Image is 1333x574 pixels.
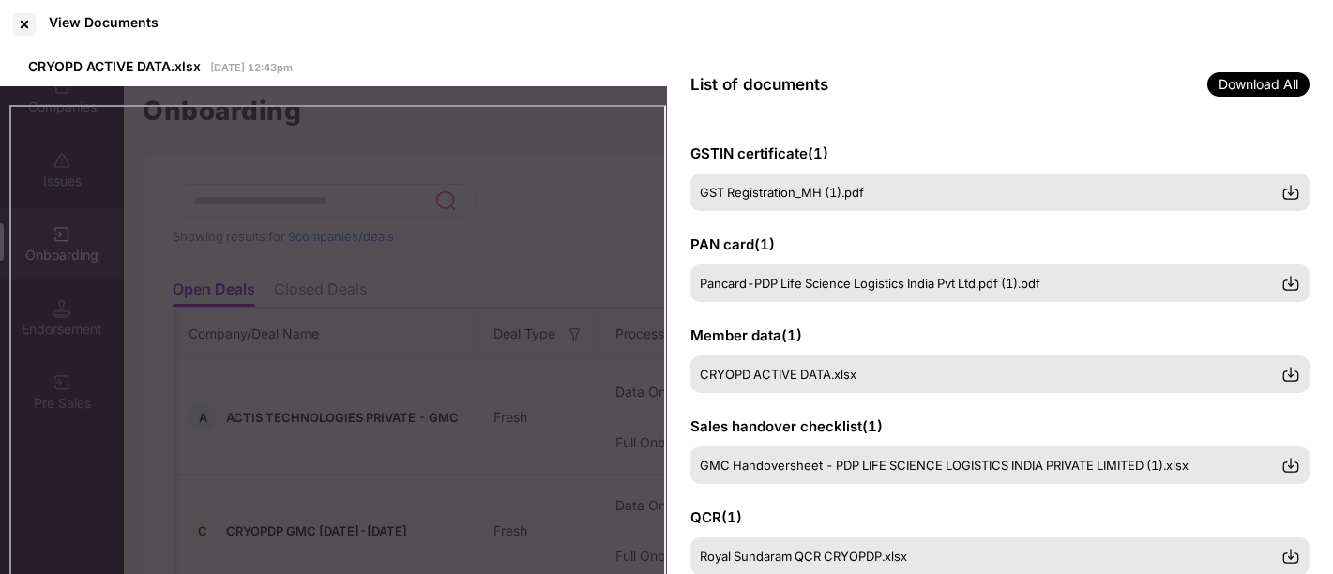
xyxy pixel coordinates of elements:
span: QCR ( 1 ) [690,508,742,526]
span: Sales handover checklist ( 1 ) [690,417,883,435]
img: svg+xml;base64,PHN2ZyBpZD0iRG93bmxvYWQtMzJ4MzIiIHhtbG5zPSJodHRwOi8vd3d3LnczLm9yZy8yMDAwL3N2ZyIgd2... [1281,274,1300,293]
img: svg+xml;base64,PHN2ZyBpZD0iRG93bmxvYWQtMzJ4MzIiIHhtbG5zPSJodHRwOi8vd3d3LnczLm9yZy8yMDAwL3N2ZyIgd2... [1281,547,1300,566]
span: Pancard-PDP Life Science Logistics India Pvt Ltd.pdf (1).pdf [700,276,1040,291]
span: Royal Sundaram QCR CRYOPDP.xlsx [700,549,907,564]
div: View Documents [49,14,159,30]
span: List of documents [690,75,828,94]
span: Member data ( 1 ) [690,326,802,344]
span: CRYOPD ACTIVE DATA.xlsx [700,367,856,382]
img: svg+xml;base64,PHN2ZyBpZD0iRG93bmxvYWQtMzJ4MzIiIHhtbG5zPSJodHRwOi8vd3d3LnczLm9yZy8yMDAwL3N2ZyIgd2... [1281,183,1300,202]
img: svg+xml;base64,PHN2ZyBpZD0iRG93bmxvYWQtMzJ4MzIiIHhtbG5zPSJodHRwOi8vd3d3LnczLm9yZy8yMDAwL3N2ZyIgd2... [1281,365,1300,384]
img: svg+xml;base64,PHN2ZyBpZD0iRG93bmxvYWQtMzJ4MzIiIHhtbG5zPSJodHRwOi8vd3d3LnczLm9yZy8yMDAwL3N2ZyIgd2... [1281,456,1300,475]
span: CRYOPD ACTIVE DATA.xlsx [28,58,201,74]
span: GST Registration_MH (1).pdf [700,185,864,200]
span: [DATE] 12:43pm [210,61,293,74]
span: GSTIN certificate ( 1 ) [690,144,828,162]
span: PAN card ( 1 ) [690,235,775,253]
span: GMC Handoversheet - PDP LIFE SCIENCE LOGISTICS INDIA PRIVATE LIMITED (1).xlsx [700,458,1189,473]
span: Download All [1207,72,1310,97]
